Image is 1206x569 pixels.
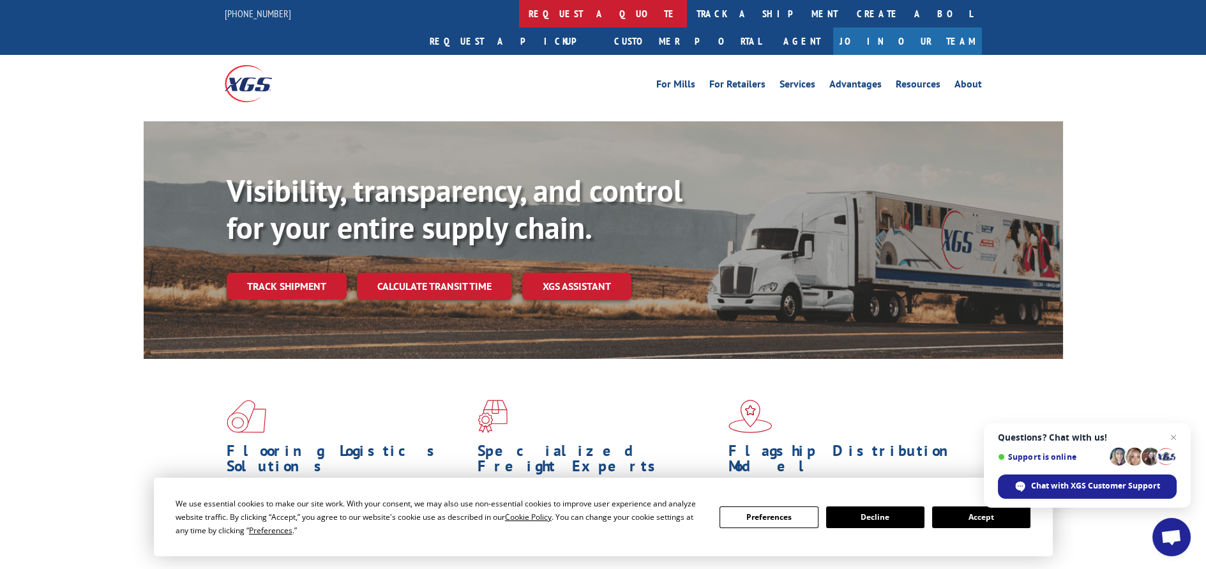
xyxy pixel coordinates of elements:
h1: Flooring Logistics Solutions [227,443,468,480]
a: For Retailers [709,79,765,93]
b: Visibility, transparency, and control for your entire supply chain. [227,171,682,247]
h1: Flagship Distribution Model [728,443,970,480]
a: [PHONE_NUMBER] [225,7,291,20]
a: About [954,79,982,93]
div: Chat with XGS Customer Support [998,474,1177,499]
div: We use essential cookies to make our site work. With your consent, we may also use non-essential ... [176,497,704,537]
button: Preferences [720,506,818,528]
div: Open chat [1152,518,1191,556]
button: Accept [932,506,1030,528]
a: Services [780,79,815,93]
img: xgs-icon-flagship-distribution-model-red [728,400,773,433]
a: Resources [896,79,940,93]
span: Support is online [998,452,1105,462]
a: Calculate transit time [357,273,512,300]
a: XGS ASSISTANT [522,273,631,300]
a: Agent [771,27,833,55]
a: Request a pickup [420,27,605,55]
div: Cookie Consent Prompt [154,478,1053,556]
a: Join Our Team [833,27,982,55]
a: Advantages [829,79,882,93]
img: xgs-icon-focused-on-flooring-red [478,400,508,433]
span: Cookie Policy [505,512,552,522]
a: For Mills [656,79,695,93]
span: Chat with XGS Customer Support [1031,480,1160,492]
h1: Specialized Freight Experts [478,443,719,480]
span: Questions? Chat with us! [998,432,1177,443]
button: Decline [826,506,924,528]
a: Track shipment [227,273,347,300]
a: Customer Portal [605,27,771,55]
img: xgs-icon-total-supply-chain-intelligence-red [227,400,266,433]
span: Close chat [1166,430,1181,445]
span: Preferences [249,525,292,536]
